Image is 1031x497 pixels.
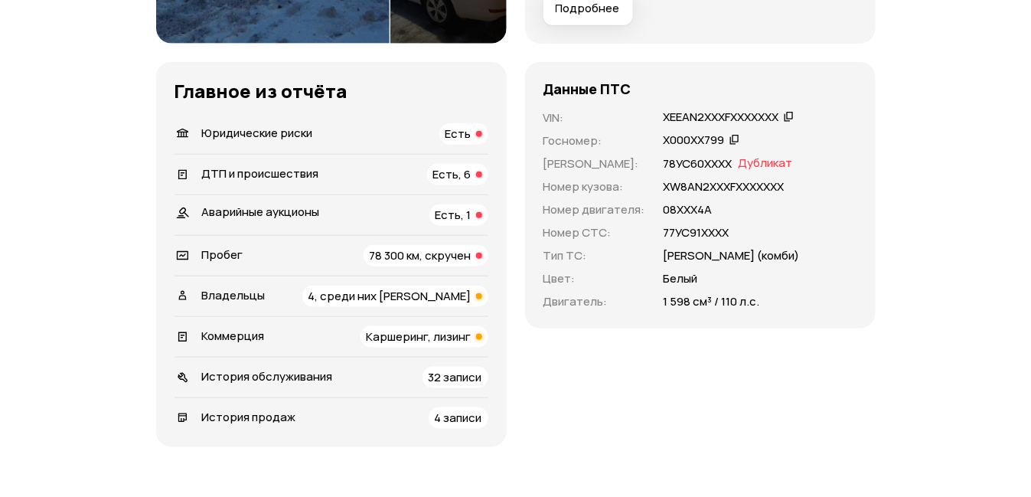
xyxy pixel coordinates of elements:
[664,132,725,149] div: Х000ХХ799
[370,247,471,263] span: 78 300 км, скручен
[429,369,482,385] span: 32 записи
[202,204,320,220] span: Аварийные аукционы
[543,80,631,97] h4: Данные ПТС
[543,155,645,172] p: [PERSON_NAME] :
[543,201,645,218] p: Номер двигателя :
[543,270,645,287] p: Цвет :
[664,293,760,310] p: 1 598 см³ / 110 л.с.
[202,125,313,141] span: Юридические риски
[367,329,471,345] span: Каршеринг, лизинг
[202,409,296,425] span: История продаж
[543,224,645,241] p: Номер СТС :
[202,165,319,181] span: ДТП и происшествия
[543,132,645,149] p: Госномер :
[543,293,645,310] p: Двигатель :
[543,247,645,264] p: Тип ТС :
[445,126,471,142] span: Есть
[543,178,645,195] p: Номер кузова :
[202,328,265,344] span: Коммерция
[664,201,713,218] p: 08XXX4A
[664,224,729,241] p: 77УС91XXXX
[556,1,620,16] span: Подробнее
[436,207,471,223] span: Есть, 1
[664,110,779,126] div: XEEAN2XXXFXXXXXXX
[664,178,785,195] p: XW8AN2XXXFXXXXXXX
[175,80,488,102] h3: Главное из отчёта
[664,247,800,264] p: [PERSON_NAME] (комби)
[308,288,471,304] span: 4, среди них [PERSON_NAME]
[435,410,482,426] span: 4 записи
[739,155,793,172] span: Дубликат
[202,368,333,384] span: История обслуживания
[664,155,732,172] p: 78УС60XXXX
[543,110,645,126] p: VIN :
[664,270,698,287] p: Белый
[202,287,266,303] span: Владельцы
[433,166,471,182] span: Есть, 6
[202,247,243,263] span: Пробег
